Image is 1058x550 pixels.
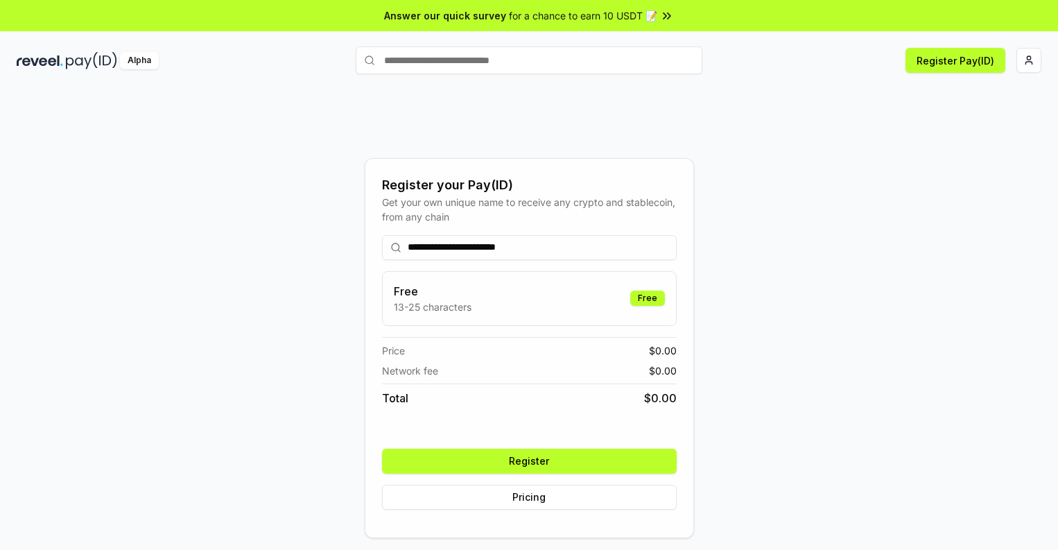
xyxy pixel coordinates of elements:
[382,363,438,378] span: Network fee
[382,175,677,195] div: Register your Pay(ID)
[382,390,408,406] span: Total
[509,8,657,23] span: for a chance to earn 10 USDT 📝
[394,300,471,314] p: 13-25 characters
[382,485,677,510] button: Pricing
[649,343,677,358] span: $ 0.00
[382,195,677,224] div: Get your own unique name to receive any crypto and stablecoin, from any chain
[649,363,677,378] span: $ 0.00
[66,52,117,69] img: pay_id
[120,52,159,69] div: Alpha
[394,283,471,300] h3: Free
[644,390,677,406] span: $ 0.00
[382,343,405,358] span: Price
[382,449,677,474] button: Register
[17,52,63,69] img: reveel_dark
[630,291,665,306] div: Free
[384,8,506,23] span: Answer our quick survey
[905,48,1005,73] button: Register Pay(ID)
